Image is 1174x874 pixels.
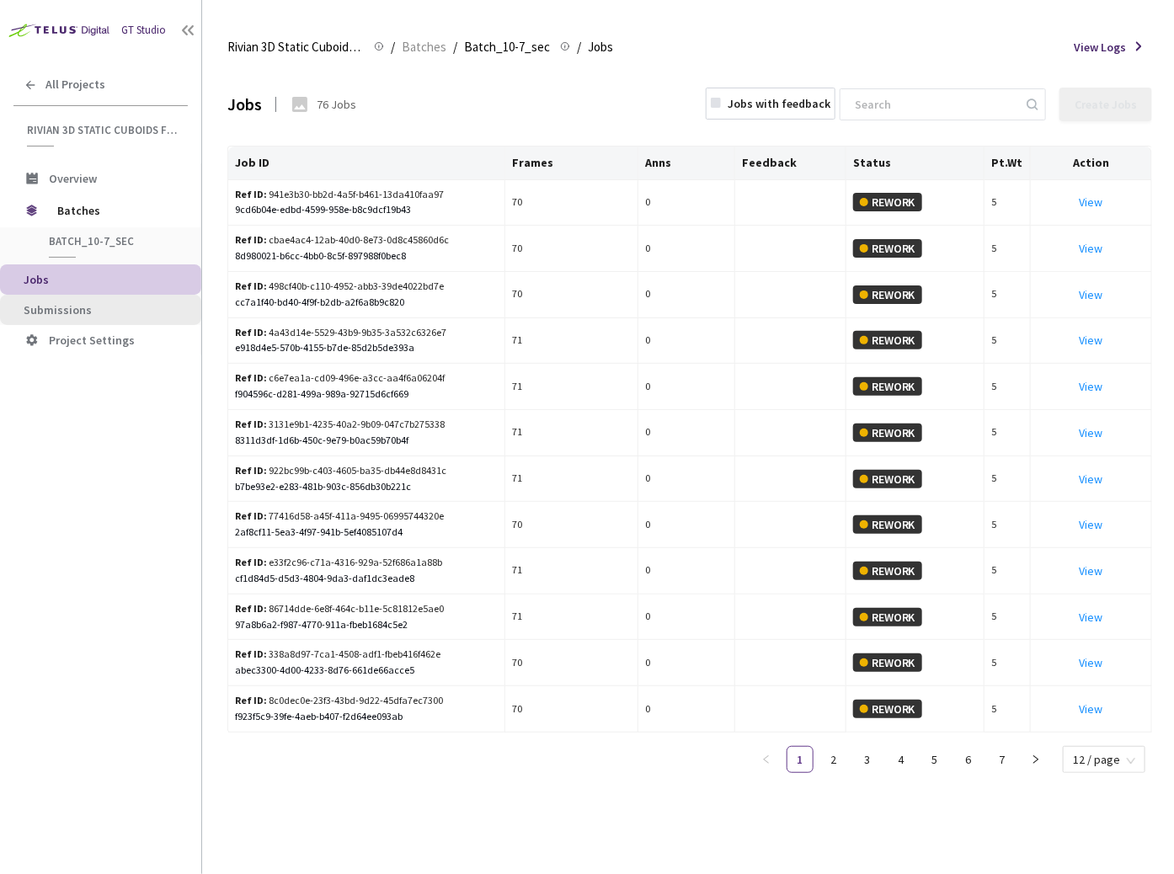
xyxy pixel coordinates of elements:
th: Anns [638,147,735,180]
div: 76 Jobs [317,95,356,114]
td: 70 [505,502,638,548]
a: 2 [821,747,846,772]
a: 4 [889,747,914,772]
div: Jobs with feedback [728,94,830,113]
a: View [1080,701,1103,717]
b: Ref ID: [235,188,267,200]
li: 5 [921,746,948,773]
div: 97a8b6a2-f987-4770-911a-fbeb1684c5e2 [235,617,498,633]
td: 0 [638,226,735,272]
li: Next Page [1022,746,1049,773]
span: right [1031,754,1041,765]
td: 71 [505,548,638,594]
td: 5 [985,640,1031,686]
a: 5 [922,747,947,772]
td: 71 [505,364,638,410]
div: 77416d58-a45f-411a-9495-06995744320e [235,509,451,525]
div: e918d4e5-570b-4155-b7de-85d2b5de393a [235,340,498,356]
span: 12 / page [1073,747,1135,772]
td: 71 [505,456,638,503]
b: Ref ID: [235,509,267,522]
div: 941e3b30-bb2d-4a5f-b461-13da410faa97 [235,187,451,203]
b: Ref ID: [235,371,267,384]
th: Action [1031,147,1152,180]
div: REWORK [853,331,922,349]
li: 3 [854,746,881,773]
div: Create Jobs [1075,98,1137,111]
div: cc7a1f40-bd40-4f9f-b2db-a2f6a8b9c820 [235,295,498,311]
td: 5 [985,180,1031,226]
div: f923f5c9-39fe-4aeb-b407-f2d64ee093ab [235,709,498,725]
td: 0 [638,410,735,456]
td: 0 [638,318,735,365]
div: b7be93e2-e283-481b-903c-856db30b221c [235,479,498,495]
div: 8c0dec0e-23f3-43bd-9d22-45dfa7ec7300 [235,693,451,709]
td: 5 [985,594,1031,641]
span: All Projects [45,77,105,92]
th: Status [846,147,985,180]
div: 8d980021-b6cc-4bb0-8c5f-897988f0bec8 [235,248,498,264]
li: / [577,37,581,57]
div: REWORK [853,377,922,396]
li: Previous Page [753,746,780,773]
a: 1 [787,747,813,772]
td: 71 [505,410,638,456]
a: 6 [956,747,981,772]
div: cf1d84d5-d5d3-4804-9da3-daf1dc3eade8 [235,571,498,587]
b: Ref ID: [235,326,267,338]
div: REWORK [853,239,922,258]
th: Feedback [735,147,846,180]
div: GT Studio [121,22,166,39]
td: 5 [985,318,1031,365]
span: Project Settings [49,333,135,348]
li: 2 [820,746,847,773]
td: 0 [638,686,735,733]
td: 0 [638,640,735,686]
td: 70 [505,226,638,272]
th: Frames [505,147,638,180]
div: REWORK [853,562,922,580]
td: 70 [505,640,638,686]
span: Rivian 3D Static Cuboids fixed[2024-25] [27,123,178,137]
span: View Logs [1074,38,1126,56]
a: View [1080,241,1103,256]
th: Job ID [228,147,505,180]
a: View [1080,610,1103,625]
b: Ref ID: [235,233,267,246]
div: abec3300-4d00-4233-8d76-661de66acce5 [235,663,498,679]
td: 5 [985,272,1031,318]
td: 5 [985,686,1031,733]
a: View [1080,563,1103,578]
div: e33f2c96-c71a-4316-929a-52f686a1a88b [235,555,451,571]
div: 86714dde-6e8f-464c-b11e-5c81812e5ae0 [235,601,451,617]
div: 922bc99b-c403-4605-ba35-db44e8d8431c [235,463,451,479]
span: Batch_10-7_sec [49,234,173,248]
a: View [1080,655,1103,670]
b: Ref ID: [235,556,267,568]
a: View [1080,195,1103,210]
b: Ref ID: [235,694,267,706]
td: 71 [505,594,638,641]
div: REWORK [853,193,922,211]
div: REWORK [853,653,922,672]
span: Batch_10-7_sec [464,37,550,57]
div: 338a8d97-7ca1-4508-adf1-fbeb416f462e [235,647,451,663]
a: Batches [398,37,450,56]
td: 0 [638,272,735,318]
li: 4 [888,746,915,773]
div: f904596c-d281-499a-989a-92715d6cf669 [235,386,498,402]
span: Rivian 3D Static Cuboids fixed[2024-25] [227,37,364,57]
td: 0 [638,456,735,503]
div: 4a43d14e-5529-43b9-9b35-3a532c6326e7 [235,325,451,341]
td: 5 [985,364,1031,410]
b: Ref ID: [235,418,267,430]
div: Jobs [227,91,262,117]
div: 8311d3df-1d6b-450c-9e79-b0ac59b70b4f [235,433,498,449]
td: 0 [638,594,735,641]
td: 5 [985,456,1031,503]
td: 70 [505,180,638,226]
div: REWORK [853,285,922,304]
b: Ref ID: [235,648,267,660]
td: 71 [505,318,638,365]
li: 6 [955,746,982,773]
